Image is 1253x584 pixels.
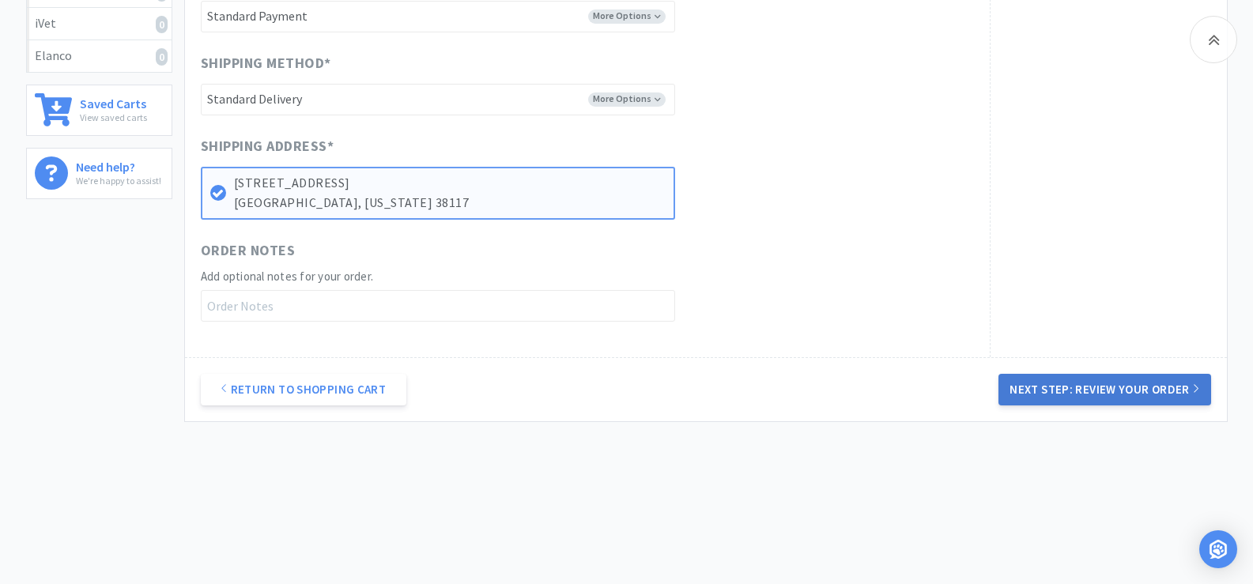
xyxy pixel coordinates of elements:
p: [GEOGRAPHIC_DATA], [US_STATE] 38117 [234,193,666,213]
span: Shipping Method * [201,52,331,75]
a: iVet0 [27,8,172,40]
span: Order Notes [201,239,296,262]
p: We're happy to assist! [76,173,161,188]
h6: Need help? [76,156,161,173]
a: Elanco0 [27,40,172,72]
span: Shipping Address * [201,135,334,158]
a: Saved CartsView saved carts [26,85,172,136]
i: 0 [156,16,168,33]
button: Next Step: Review Your Order [998,374,1210,405]
h6: Saved Carts [80,93,147,110]
div: iVet [35,13,164,34]
input: Order Notes [201,290,675,322]
p: View saved carts [80,110,147,125]
a: Return to Shopping Cart [201,374,406,405]
div: Open Intercom Messenger [1199,530,1237,568]
i: 0 [156,48,168,66]
div: Elanco [35,46,164,66]
p: [STREET_ADDRESS] [234,173,666,194]
span: Add optional notes for your order. [201,269,374,284]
